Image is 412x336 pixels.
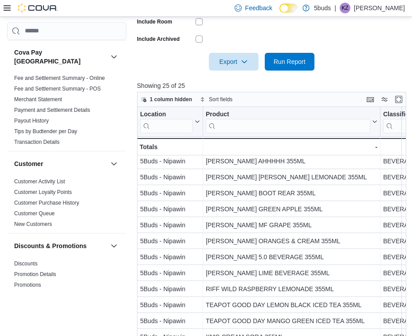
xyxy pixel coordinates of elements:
span: 1 column hidden [150,96,192,103]
label: Include Archived [137,36,180,43]
img: Cova [18,4,58,12]
a: Payout History [14,118,49,124]
p: | [334,3,336,13]
a: Promotion Details [14,271,56,277]
span: Promotions [14,281,41,289]
a: Merchant Statement [14,96,62,103]
div: Keith Ziemann [340,3,350,13]
div: [PERSON_NAME] [PERSON_NAME] LEMONADE 355ML [206,172,377,182]
p: [PERSON_NAME] [354,3,405,13]
a: Customer Purchase History [14,200,79,206]
a: Fee and Settlement Summary - POS [14,86,101,92]
button: Run Report [265,53,314,71]
a: Tips by Budtender per Day [14,128,77,134]
button: Discounts & Promotions [109,241,119,251]
span: Export [214,53,253,71]
div: 5Buds - Nipawin [140,252,200,262]
div: Customer [7,176,126,233]
div: 5Buds - Nipawin [140,156,200,166]
button: Keyboard shortcuts [365,94,376,105]
span: Feedback [245,4,272,12]
button: Customer [109,158,119,169]
div: [PERSON_NAME] ORANGES & CREAM 355ML [206,236,377,246]
span: New Customers [14,221,52,228]
span: Discounts [14,260,38,267]
div: [PERSON_NAME] GREEN APPLE 355ML [206,204,377,214]
div: 5Buds - Nipawin [140,316,200,326]
div: Location [140,110,193,133]
a: Fee and Settlement Summary - Online [14,75,105,81]
div: 5Buds - Nipawin [140,172,200,182]
a: Discounts [14,261,38,267]
div: Product [206,110,370,119]
div: Totals [140,142,200,152]
span: Run Report [274,57,306,66]
div: 5Buds - Nipawin [140,268,200,278]
button: 1 column hidden [137,94,196,105]
div: [PERSON_NAME] BOOT REAR 355ML [206,188,377,198]
span: Sort fields [209,96,232,103]
a: Customer Activity List [14,178,65,185]
label: Include Room [137,18,172,25]
span: Payment and Settlement Details [14,107,90,114]
a: Transaction Details [14,139,59,145]
div: Location [140,110,193,119]
button: Discounts & Promotions [14,241,107,250]
div: Cova Pay [GEOGRAPHIC_DATA] [7,73,126,151]
a: New Customers [14,221,52,227]
span: Customer Loyalty Points [14,189,72,196]
div: [PERSON_NAME] AHHHHH 355ML [206,156,377,166]
div: 5Buds - Nipawin [140,188,200,198]
button: Display options [379,94,390,105]
button: Location [140,110,200,133]
p: 5buds [314,3,331,13]
span: KZ [341,3,348,13]
span: Payout History [14,117,49,124]
div: Discounts & Promotions [7,258,126,294]
a: Payment and Settlement Details [14,107,90,113]
a: Promotions [14,282,41,288]
div: RIFF WILD RASPBERRY LEMONADE 355ML [206,284,377,294]
div: [PERSON_NAME] 5.0 BEVERAGE 355ML [206,252,377,262]
input: Dark Mode [279,4,298,13]
button: Enter fullscreen [393,94,404,105]
button: Export [209,53,259,71]
div: 5Buds - Nipawin [140,284,200,294]
span: Fee and Settlement Summary - Online [14,75,105,82]
div: 5Buds - Nipawin [140,236,200,246]
p: Showing 25 of 25 [137,81,409,90]
div: 5Buds - Nipawin [140,220,200,230]
div: [PERSON_NAME] MF GRAPE 355ML [206,220,377,230]
button: Sort fields [196,94,236,105]
div: 5Buds - Nipawin [140,300,200,310]
a: Customer Loyalty Points [14,189,72,195]
div: Product [206,110,370,133]
button: Customer [14,159,107,168]
button: Cova Pay [GEOGRAPHIC_DATA] [14,48,107,66]
div: TEAPOT GOOD DAY MANGO GREEN ICED TEA 355ML [206,316,377,326]
div: TEAPOT GOOD DAY LEMON BLACK ICED TEA 355ML [206,300,377,310]
h3: Discounts & Promotions [14,241,86,250]
span: Fee and Settlement Summary - POS [14,85,101,92]
span: Customer Purchase History [14,199,79,206]
div: 5Buds - Nipawin [140,204,200,214]
h3: Customer [14,159,43,168]
div: [PERSON_NAME] LIME BEVERAGE 355ML [206,268,377,278]
div: - [206,142,377,152]
button: Product [206,110,377,133]
span: Transaction Details [14,138,59,146]
a: Customer Queue [14,210,55,217]
button: Cova Pay [GEOGRAPHIC_DATA] [109,51,119,62]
